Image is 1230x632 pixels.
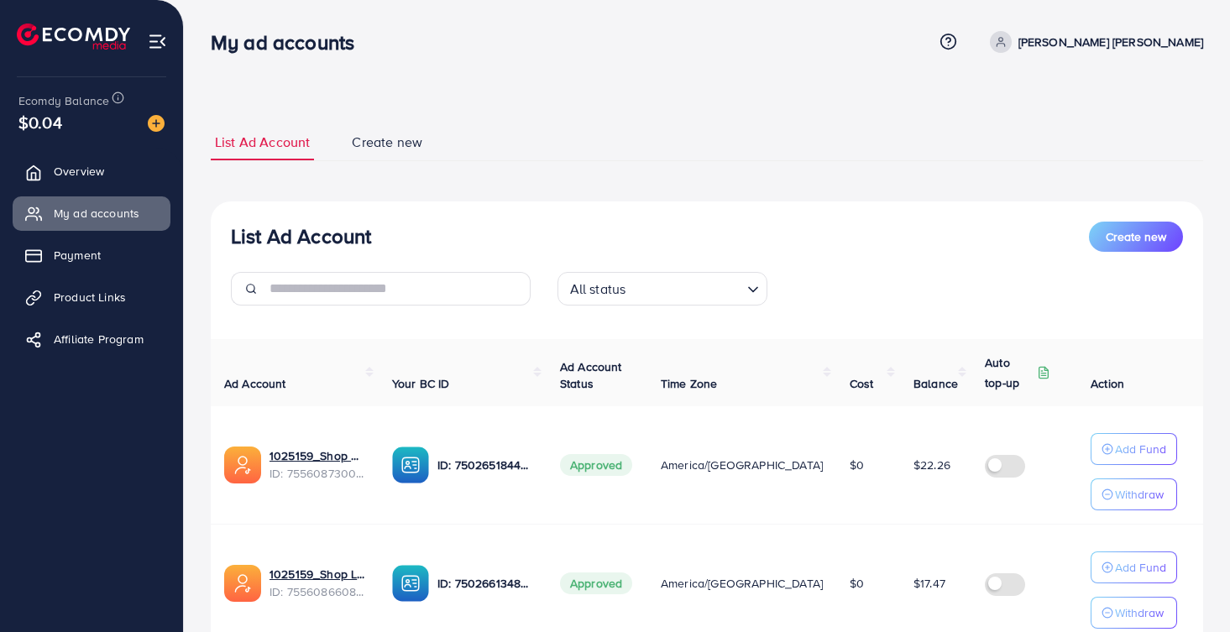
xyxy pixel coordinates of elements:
span: Affiliate Program [54,331,144,347]
span: America/[GEOGRAPHIC_DATA] [661,575,823,592]
span: $0.04 [18,110,62,134]
iframe: Chat [1159,556,1217,619]
button: Add Fund [1091,433,1177,465]
img: image [148,115,165,132]
p: Add Fund [1115,439,1166,459]
a: 1025159_Shop Long_1759288731583 [270,566,365,582]
span: ID: 7556086608131358727 [270,583,365,600]
button: Withdraw [1091,597,1177,629]
span: Your BC ID [392,375,450,392]
h3: My ad accounts [211,30,368,55]
span: Create new [352,133,422,152]
span: ID: 7556087300652941329 [270,465,365,482]
p: [PERSON_NAME] [PERSON_NAME] [1018,32,1203,52]
p: ID: 7502661348335632385 [437,573,533,593]
span: Ecomdy Balance [18,92,109,109]
span: Approved [560,572,632,594]
span: $0 [850,457,864,473]
input: Search for option [631,274,740,301]
span: List Ad Account [215,133,310,152]
span: America/[GEOGRAPHIC_DATA] [661,457,823,473]
span: Create new [1106,228,1166,245]
p: Withdraw [1115,484,1164,504]
span: My ad accounts [54,205,139,222]
span: Balance [913,375,958,392]
p: Auto top-up [985,353,1034,393]
span: Overview [54,163,104,180]
span: Time Zone [661,375,717,392]
a: Affiliate Program [13,322,170,356]
h3: List Ad Account [231,224,371,248]
span: Action [1091,375,1124,392]
span: Approved [560,454,632,476]
a: Product Links [13,280,170,314]
p: Add Fund [1115,557,1166,577]
span: $22.26 [913,457,950,473]
a: [PERSON_NAME] [PERSON_NAME] [983,31,1203,53]
p: Withdraw [1115,603,1164,623]
a: Overview [13,154,170,188]
span: $0 [850,575,864,592]
img: ic-ba-acc.ded83a64.svg [392,447,429,483]
span: Cost [850,375,874,392]
span: Payment [54,247,101,264]
img: ic-ads-acc.e4c84228.svg [224,447,261,483]
button: Withdraw [1091,478,1177,510]
div: <span class='underline'>1025159_Shop Long_1759288731583</span></br>7556086608131358727 [270,566,365,600]
img: ic-ba-acc.ded83a64.svg [392,565,429,602]
img: menu [148,32,167,51]
div: Search for option [557,272,767,306]
span: Ad Account [224,375,286,392]
span: $17.47 [913,575,945,592]
a: Payment [13,238,170,272]
div: <span class='underline'>1025159_Shop Do_1759288692994</span></br>7556087300652941329 [270,447,365,482]
img: ic-ads-acc.e4c84228.svg [224,565,261,602]
a: 1025159_Shop Do_1759288692994 [270,447,365,464]
span: Product Links [54,289,126,306]
p: ID: 7502651844049633287 [437,455,533,475]
a: My ad accounts [13,196,170,230]
span: Ad Account Status [560,358,622,392]
span: All status [567,277,630,301]
button: Add Fund [1091,551,1177,583]
img: logo [17,24,130,50]
button: Create new [1089,222,1183,252]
